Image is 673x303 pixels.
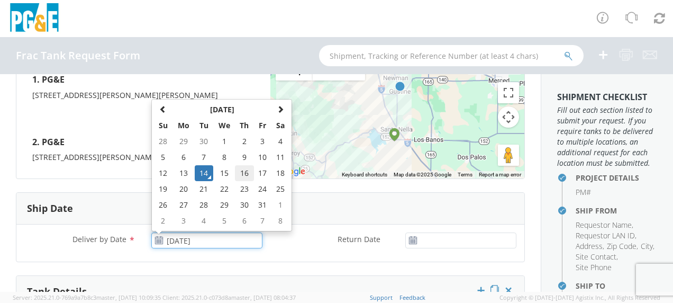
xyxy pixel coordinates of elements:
td: 30 [195,133,213,149]
a: Terms [458,172,472,177]
td: 22 [213,181,235,197]
td: 8 [271,213,289,229]
td: 12 [154,165,172,181]
li: , [607,241,638,252]
td: 10 [254,149,272,165]
td: 19 [154,181,172,197]
td: 21 [195,181,213,197]
td: 23 [235,181,253,197]
th: Tu [195,118,213,133]
input: Shipment, Tracking or Reference Number (at least 4 chars) [319,45,584,66]
td: 28 [195,197,213,213]
th: Sa [271,118,289,133]
th: Fr [254,118,272,133]
span: Next Month [277,105,284,113]
span: Deliver by Date [72,234,126,244]
td: 7 [254,213,272,229]
span: [STREET_ADDRESS][PERSON_NAME][PERSON_NAME] [32,90,218,100]
td: 3 [254,133,272,149]
span: Address [576,241,603,251]
span: Previous Month [159,105,167,113]
h4: Ship From [576,207,657,215]
td: 4 [271,133,289,149]
td: 3 [172,213,195,229]
td: 9 [235,149,253,165]
td: 30 [235,197,253,213]
span: City [641,241,653,251]
span: Requestor LAN ID [576,230,635,240]
td: 4 [195,213,213,229]
span: Fill out each section listed to submit your request. If you require tanks to be delivered to mult... [557,105,657,168]
a: Report a map error [479,172,521,177]
td: 5 [154,149,172,165]
a: Support [370,293,393,301]
span: [STREET_ADDRESS][PERSON_NAME][PERSON_NAME] [32,152,218,162]
td: 1 [271,197,289,213]
th: Su [154,118,172,133]
td: 29 [213,197,235,213]
h4: 1. PG&E [32,70,254,90]
span: master, [DATE] 08:04:37 [231,293,296,301]
span: Server: 2025.21.0-769a9a7b8c3 [13,293,161,301]
td: 31 [254,197,272,213]
td: 24 [254,181,272,197]
td: 20 [172,181,195,197]
td: 8 [213,149,235,165]
li: , [576,252,618,262]
td: 29 [172,133,195,149]
h3: Ship Date [27,203,73,214]
span: Site Contact [576,252,616,262]
td: 2 [154,213,172,229]
h3: Shipment Checklist [557,93,657,102]
button: Keyboard shortcuts [342,171,387,179]
h4: 2. PG&E [32,132,254,153]
td: 1 [213,133,235,149]
h3: Tank Details [27,287,87,297]
th: We [213,118,235,133]
img: pge-logo-06675f144f4cfa6a6814.png [8,3,61,34]
th: Th [235,118,253,133]
span: Copyright © [DATE]-[DATE] Agistix Inc., All Rights Reserved [499,293,660,302]
button: Drag Pegman onto the map to open Street View [498,145,519,166]
li: , [641,241,654,252]
td: 28 [154,133,172,149]
td: 2 [235,133,253,149]
h4: Project Details [576,174,657,182]
td: 27 [172,197,195,213]
td: 18 [271,165,289,181]
button: Toggle fullscreen view [498,82,519,103]
span: Zip Code [607,241,636,251]
span: Map data ©2025 Google [394,172,451,177]
span: Requestor Name [576,220,632,230]
a: Feedback [399,293,425,301]
span: Site Phone [576,262,612,272]
td: 26 [154,197,172,213]
td: 16 [235,165,253,181]
li: , [576,241,604,252]
td: 14 [195,165,213,181]
span: Return Date [338,234,380,244]
td: 15 [213,165,235,181]
li: , [576,220,633,230]
h4: Frac Tank Request Form [16,50,140,61]
span: Client: 2025.21.0-c073d8a [162,293,296,301]
th: Mo [172,118,195,133]
td: 7 [195,149,213,165]
span: PM# [576,187,591,197]
td: 25 [271,181,289,197]
td: 13 [172,165,195,181]
td: 6 [172,149,195,165]
span: master, [DATE] 10:09:35 [96,293,161,301]
th: Select Month [172,102,271,118]
td: 17 [254,165,272,181]
li: , [576,230,636,241]
td: 11 [271,149,289,165]
button: Map camera controls [498,106,519,128]
td: 6 [235,213,253,229]
h4: Ship To [576,282,657,290]
td: 5 [213,213,235,229]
